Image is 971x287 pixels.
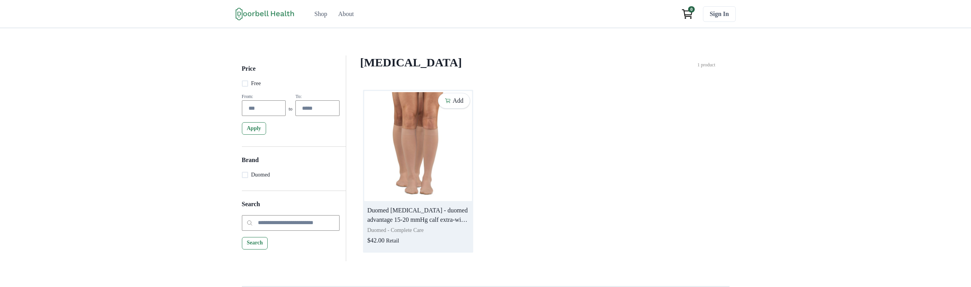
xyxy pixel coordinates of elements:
img: aovhkpdfljmj802l3r6zom2izamg [364,91,472,201]
p: Duomed - Complete Care [367,226,469,234]
p: 1 product [697,61,715,68]
p: Duomed [MEDICAL_DATA] - duomed advantage 15-20 mmHg calf extra-wide standard open toe almond large [367,206,469,225]
h5: Price [242,65,340,79]
p: $42.00 [367,236,384,245]
p: Free [251,79,261,87]
button: Apply [242,122,266,135]
a: Sign In [703,6,735,22]
button: Add [438,93,470,109]
p: to [289,105,292,116]
a: Duomed [MEDICAL_DATA] - duomed advantage 15-20 mmHg calf extra-wide standard open toe almond larg... [364,91,472,251]
div: Shop [315,9,327,19]
div: From: [242,94,286,100]
a: About [333,6,358,22]
a: View cart [678,6,697,22]
p: Retail [386,237,399,245]
a: Shop [310,6,332,22]
span: 0 [688,6,695,12]
h5: Brand [242,156,340,171]
div: About [338,9,354,19]
p: Add [452,97,463,104]
button: Search [242,237,268,250]
p: Duomed [251,171,270,179]
div: To: [295,94,339,100]
h5: Search [242,200,340,215]
h4: [MEDICAL_DATA] [360,55,697,70]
